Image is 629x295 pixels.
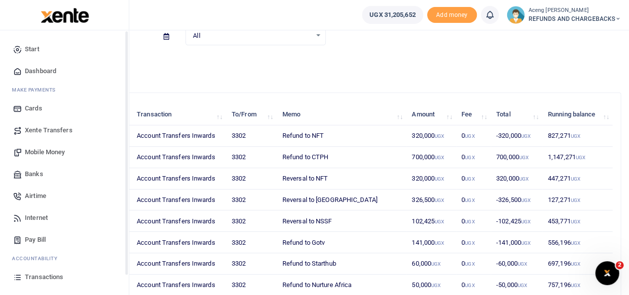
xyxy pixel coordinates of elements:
td: 320,000 [406,125,456,147]
a: Airtime [8,185,121,207]
td: 0 [456,125,491,147]
td: 556,196 [542,232,613,253]
td: Refund to Gotv [277,232,406,253]
td: Account Transfers Inwards [131,125,226,147]
td: 102,425 [406,210,456,232]
td: Account Transfers Inwards [131,210,226,232]
small: UGX [435,133,444,139]
small: UGX [465,176,474,182]
a: Cards [8,98,121,119]
small: UGX [570,133,580,139]
small: UGX [521,219,531,224]
small: UGX [465,261,474,267]
span: Airtime [25,191,46,201]
span: 2 [616,261,624,269]
small: UGX [465,240,474,246]
td: Refund to Starthub [277,253,406,275]
td: 320,000 [406,168,456,190]
td: 700,000 [491,147,542,168]
td: 0 [456,232,491,253]
small: UGX [435,176,444,182]
td: 3302 [226,253,277,275]
td: 697,196 [542,253,613,275]
td: 141,000 [406,232,456,253]
small: UGX [570,219,580,224]
a: Add money [427,10,477,18]
small: UGX [465,155,474,160]
a: Pay Bill [8,229,121,251]
li: M [8,82,121,98]
td: 447,271 [542,168,613,190]
td: 3302 [226,190,277,211]
small: UGX [519,176,529,182]
small: UGX [570,283,580,288]
td: -102,425 [491,210,542,232]
td: Reversal to NFT [277,168,406,190]
td: 700,000 [406,147,456,168]
a: UGX 31,205,652 [362,6,423,24]
span: Internet [25,213,48,223]
span: Xente Transfers [25,125,73,135]
td: Account Transfers Inwards [131,232,226,253]
td: 0 [456,168,491,190]
th: To/From: activate to sort column ascending [226,104,277,125]
td: 127,271 [542,190,613,211]
th: Total: activate to sort column ascending [491,104,542,125]
th: Transaction: activate to sort column ascending [131,104,226,125]
td: -320,000 [491,125,542,147]
th: Fee: activate to sort column ascending [456,104,491,125]
td: 453,771 [542,210,613,232]
td: -326,500 [491,190,542,211]
a: Xente Transfers [8,119,121,141]
small: UGX [521,240,531,246]
span: countability [19,255,57,262]
td: -60,000 [491,253,542,275]
th: Running balance: activate to sort column ascending [542,104,613,125]
small: UGX [465,219,474,224]
td: 3302 [226,125,277,147]
small: UGX [518,261,527,267]
small: UGX [518,283,527,288]
img: logo-large [41,8,89,23]
span: Start [25,44,39,54]
a: Dashboard [8,60,121,82]
td: 3302 [226,232,277,253]
span: Transactions [25,272,63,282]
span: Banks [25,169,43,179]
td: 0 [456,147,491,168]
small: UGX [435,197,444,203]
span: Add money [427,7,477,23]
a: logo-small logo-large logo-large [40,11,89,18]
a: Internet [8,207,121,229]
li: Wallet ballance [358,6,427,24]
th: Memo: activate to sort column ascending [277,104,406,125]
td: 3302 [226,147,277,168]
small: UGX [521,197,531,203]
td: 3302 [226,168,277,190]
span: Cards [25,103,42,113]
span: UGX 31,205,652 [369,10,415,20]
small: UGX [570,176,580,182]
td: 0 [456,190,491,211]
th: Amount: activate to sort column ascending [406,104,456,125]
td: 326,500 [406,190,456,211]
a: Mobile Money [8,141,121,163]
a: Start [8,38,121,60]
td: -141,000 [491,232,542,253]
td: Reversal to NSSF [277,210,406,232]
td: Account Transfers Inwards [131,147,226,168]
li: Toup your wallet [427,7,477,23]
span: ake Payments [17,86,56,94]
span: REFUNDS AND CHARGEBACKS [529,14,621,23]
td: 60,000 [406,253,456,275]
span: Mobile Money [25,147,65,157]
small: UGX [570,261,580,267]
a: Transactions [8,266,121,288]
span: All [193,31,311,41]
td: 0 [456,210,491,232]
td: Account Transfers Inwards [131,168,226,190]
small: UGX [576,155,585,160]
small: UGX [465,133,474,139]
span: Dashboard [25,66,56,76]
small: UGX [431,261,441,267]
